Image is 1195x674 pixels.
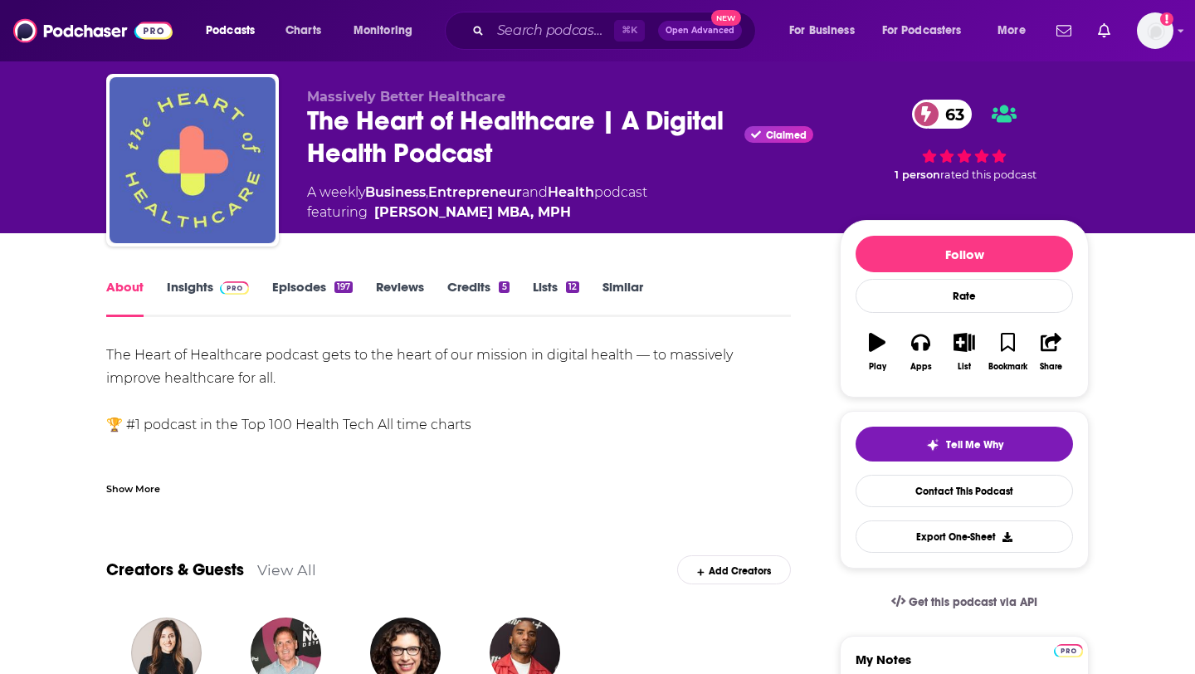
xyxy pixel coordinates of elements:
div: Play [869,362,886,372]
button: List [943,322,986,382]
a: Show notifications dropdown [1091,17,1117,45]
a: Similar [602,279,643,317]
div: Rate [856,279,1073,313]
a: InsightsPodchaser Pro [167,279,249,317]
span: Tell Me Why [946,438,1003,452]
a: Reviews [376,279,424,317]
span: Massively Better Healthcare [307,89,505,105]
button: Bookmark [986,322,1029,382]
span: Logged in as elliesachs09 [1137,12,1173,49]
button: open menu [194,17,276,44]
a: Episodes197 [272,279,353,317]
span: Get this podcast via API [909,595,1037,609]
a: Get this podcast via API [878,582,1051,623]
span: Open Advanced [666,27,734,35]
span: and [522,184,548,200]
span: Podcasts [206,19,255,42]
button: open menu [986,17,1046,44]
a: Creators & Guests [106,559,244,580]
img: The Heart of Healthcare | A Digital Health Podcast [110,77,276,243]
button: Apps [899,322,942,382]
a: Entrepreneur [428,184,522,200]
a: Lists12 [533,279,579,317]
span: Charts [285,19,321,42]
div: 197 [334,281,353,293]
div: Bookmark [988,362,1027,372]
a: Credits5 [447,279,509,317]
div: List [958,362,971,372]
a: View All [257,561,316,579]
div: Share [1040,362,1062,372]
img: Podchaser Pro [220,281,249,295]
button: Export One-Sheet [856,520,1073,553]
div: Search podcasts, credits, & more... [461,12,772,50]
svg: Add a profile image [1160,12,1173,26]
button: open menu [778,17,876,44]
a: 63 [912,100,973,129]
button: Follow [856,236,1073,272]
span: For Podcasters [882,19,962,42]
button: tell me why sparkleTell Me Why [856,427,1073,462]
a: Health [548,184,594,200]
span: 1 person [895,168,940,181]
span: 63 [929,100,973,129]
img: Podchaser Pro [1054,644,1083,657]
a: Halle Tecco MBA, MPH [374,203,571,222]
div: Add Creators [677,555,791,584]
div: A weekly podcast [307,183,647,222]
div: 12 [566,281,579,293]
span: featuring [307,203,647,222]
button: open menu [342,17,434,44]
input: Search podcasts, credits, & more... [490,17,614,44]
button: Show profile menu [1137,12,1173,49]
span: , [426,184,428,200]
div: 63 1 personrated this podcast [840,89,1089,193]
button: Share [1030,322,1073,382]
span: rated this podcast [940,168,1036,181]
span: Monitoring [354,19,412,42]
span: More [997,19,1026,42]
a: Charts [275,17,331,44]
img: User Profile [1137,12,1173,49]
div: Apps [910,362,932,372]
span: ⌘ K [614,20,645,42]
button: Play [856,322,899,382]
img: Podchaser - Follow, Share and Rate Podcasts [13,15,173,46]
span: Claimed [766,131,807,139]
button: Open AdvancedNew [658,21,742,41]
div: The Heart of Healthcare podcast gets to the heart of our mission in digital health — to massively... [106,344,791,599]
div: 5 [499,281,509,293]
a: About [106,279,144,317]
a: Pro website [1054,642,1083,657]
span: For Business [789,19,855,42]
a: Contact This Podcast [856,475,1073,507]
span: New [711,10,741,26]
button: open menu [871,17,986,44]
img: tell me why sparkle [926,438,939,452]
a: Business [365,184,426,200]
a: Show notifications dropdown [1050,17,1078,45]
